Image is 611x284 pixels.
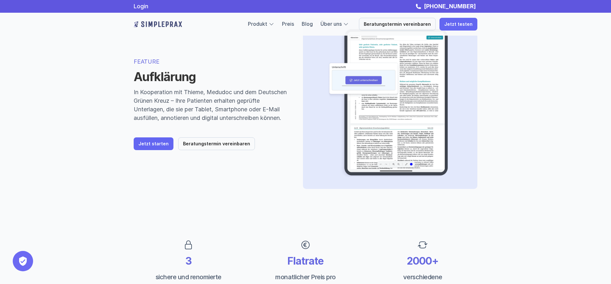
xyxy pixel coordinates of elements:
[359,18,436,31] a: Beratungstermin vereinbaren
[134,57,288,66] p: FEATURE
[439,18,477,31] a: Jetzt testen
[263,255,348,267] p: Flatrate
[138,141,169,147] p: Jetzt starten
[134,137,173,150] a: Jetzt starten
[313,29,463,179] img: Beispielbild eienes Aufklärungsdokuments und einer digitalen Unterschrift
[178,137,255,150] a: Beratungstermin vereinbaren
[248,21,267,27] a: Produkt
[302,21,313,27] a: Blog
[364,22,431,27] p: Beratungstermin vereinbaren
[422,3,477,10] a: [PHONE_NUMBER]
[424,3,476,10] strong: [PHONE_NUMBER]
[134,3,148,10] a: Login
[320,21,342,27] a: Über uns
[444,22,473,27] p: Jetzt testen
[282,21,294,27] a: Preis
[381,255,465,267] p: 2000+
[146,255,230,267] p: 3
[134,88,288,122] p: In Kooperation mit Thieme, Medudoc und dem Deutschen Grünen Kreuz – Ihre Patienten erhalten geprü...
[183,141,250,147] p: Beratungstermin vereinbaren
[134,70,288,84] h1: Aufklärung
